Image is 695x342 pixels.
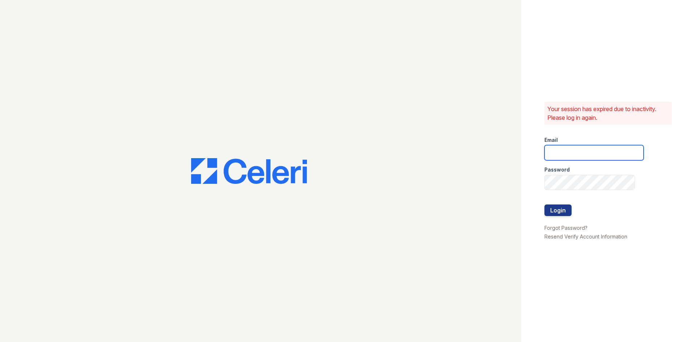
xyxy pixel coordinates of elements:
[544,204,572,216] button: Login
[544,233,627,240] a: Resend Verify Account Information
[544,166,570,173] label: Password
[191,158,307,184] img: CE_Logo_Blue-a8612792a0a2168367f1c8372b55b34899dd931a85d93a1a3d3e32e68fde9ad4.png
[544,136,558,144] label: Email
[547,105,669,122] p: Your session has expired due to inactivity. Please log in again.
[544,225,587,231] a: Forgot Password?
